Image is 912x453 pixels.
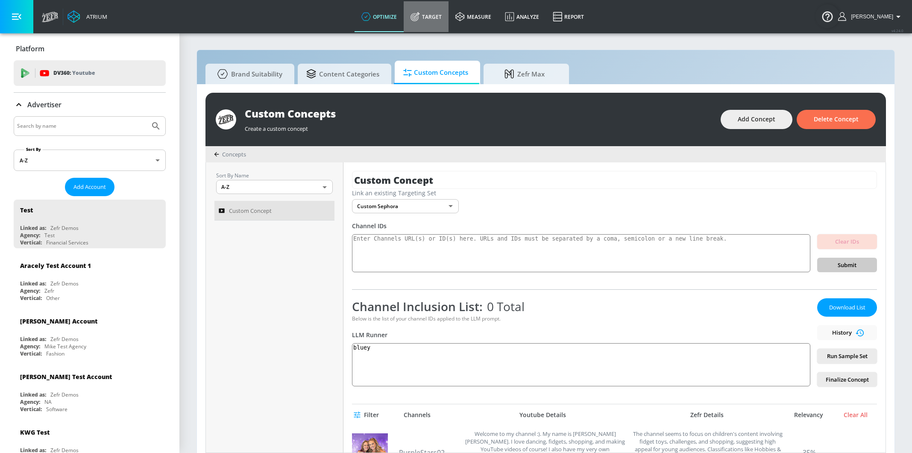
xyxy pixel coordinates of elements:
[355,1,404,32] a: optimize
[229,206,272,216] span: Custom Concept
[14,255,166,304] div: Aracely Test Account 1Linked as:Zefr DemosAgency:ZefrVertical:Other
[46,350,65,357] div: Fashion
[20,262,91,270] div: Aracely Test Account 1
[14,366,166,415] div: [PERSON_NAME] Test AccountLinked as:Zefr DemosAgency:NAVertical:Software
[498,1,546,32] a: Analyze
[44,343,86,350] div: Mike Test Agency
[306,64,379,84] span: Content Categories
[46,294,60,302] div: Other
[44,398,52,406] div: NA
[352,298,810,315] div: Channel Inclusion List:
[459,411,627,419] div: Youtube Details
[214,64,282,84] span: Brand Suitability
[44,232,55,239] div: Test
[814,114,859,125] span: Delete Concept
[891,28,903,33] span: v 4.24.0
[492,64,557,84] span: Zefr Max
[787,411,830,419] div: Relevancy
[824,351,870,361] span: Run Sample Set
[20,343,40,350] div: Agency:
[20,398,40,406] div: Agency:
[817,234,877,249] button: Clear IDs
[824,237,870,247] span: Clear IDs
[222,150,246,158] span: Concepts
[46,239,88,246] div: Financial Services
[20,317,97,325] div: [PERSON_NAME] Account
[834,411,877,419] div: Clear All
[20,335,46,343] div: Linked as:
[20,232,40,239] div: Agency:
[50,280,79,287] div: Zefr Demos
[14,37,166,61] div: Platform
[20,294,42,302] div: Vertical:
[815,4,839,28] button: Open Resource Center
[847,14,893,20] span: login as: veronica.hernandez@zefr.com
[352,222,877,230] div: Channel IDs
[245,121,712,132] div: Create a custom concept
[50,224,79,232] div: Zefr Demos
[797,110,876,129] button: Delete Concept
[20,428,50,436] div: KWG Test
[50,391,79,398] div: Zefr Demos
[214,150,246,158] div: Concepts
[352,189,877,197] div: Link an existing Targeting Set
[352,331,810,339] div: LLM Runner
[27,100,62,109] p: Advertiser
[721,110,792,129] button: Add Concept
[404,1,449,32] a: Target
[631,411,783,419] div: Zefr Details
[826,303,868,312] span: Download List
[817,349,877,364] button: Run Sample Set
[53,68,95,78] p: DV360:
[245,106,712,121] div: Custom Concepts
[14,200,166,248] div: TestLinked as:Zefr DemosAgency:TestVertical:Financial Services
[14,311,166,359] div: [PERSON_NAME] AccountLinked as:Zefr DemosAgency:Mike Test AgencyVertical:Fashion
[738,114,775,125] span: Add Concept
[20,280,46,287] div: Linked as:
[44,287,54,294] div: Zefr
[20,206,33,214] div: Test
[72,68,95,77] p: Youtube
[546,1,591,32] a: Report
[404,411,431,419] div: Channels
[352,315,810,322] div: Below is the list of your channel IDs applied to the LLM prompt.
[14,93,166,117] div: Advertiser
[16,44,44,53] p: Platform
[838,12,903,22] button: [PERSON_NAME]
[20,224,46,232] div: Linked as:
[83,13,107,21] div: Atrium
[20,373,112,381] div: [PERSON_NAME] Test Account
[20,406,42,413] div: Vertical:
[50,335,79,343] div: Zefr Demos
[20,239,42,246] div: Vertical:
[67,10,107,23] a: Atrium
[17,121,147,132] input: Search by name
[65,178,114,196] button: Add Account
[352,407,382,423] button: Filter
[817,372,877,387] button: Finalize Concept
[352,199,459,213] div: Custom Sephora
[24,147,43,152] label: Sort By
[20,350,42,357] div: Vertical:
[824,375,870,385] span: Finalize Concept
[449,1,498,32] a: measure
[46,406,67,413] div: Software
[214,201,334,221] a: Custom Concept
[216,180,333,194] div: A-Z
[216,171,333,180] p: Sort By Name
[20,287,40,294] div: Agency:
[14,150,166,171] div: A-Z
[817,298,877,317] button: Download List
[403,62,468,83] span: Custom Concepts
[20,391,46,398] div: Linked as:
[352,343,810,386] textarea: bluey
[483,298,525,315] span: 0 Total
[14,60,166,86] div: DV360: Youtube
[355,410,379,421] span: Filter
[73,182,106,192] span: Add Account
